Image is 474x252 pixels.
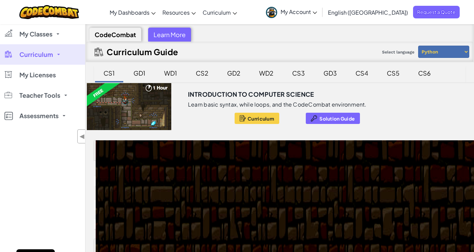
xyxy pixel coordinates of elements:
[94,210,370,219] a: 3b. Practice Level: Crawlways of Kithgard Two hallways, one solution. Timing is of the essence. S...
[19,113,59,119] span: Assessments
[379,47,417,57] span: Select language
[127,65,152,81] div: GD1
[159,3,199,21] a: Resources
[317,65,344,81] div: GD3
[107,47,178,57] h2: Curriculum Guide
[349,65,375,81] div: CS4
[162,9,190,16] span: Resources
[411,65,438,81] div: CS6
[285,65,312,81] div: CS3
[110,9,149,16] span: My Dashboards
[19,31,52,37] span: My Classes
[281,8,317,15] span: My Account
[148,28,191,42] div: Learn More
[94,176,370,186] a: 2. Level: Gems in the Deep Quickly collect the gems; you will need them. Show Code Logo See Code
[95,48,103,56] img: IconCurriculumGuide.svg
[19,5,79,19] img: CodeCombat logo
[413,6,460,18] a: Request a Quote
[319,116,355,121] span: Solution Guide
[94,186,370,200] a: 3. Level: Shadow Guard Evade the charging ogre to grab the gems and get to the other side safely....
[248,116,274,121] span: Curriculum
[203,9,231,16] span: Curriculum
[106,3,159,21] a: My Dashboards
[220,65,247,81] div: GD2
[188,89,314,99] h3: Introduction to Computer Science
[94,219,370,229] a: 4. Concept Challenge: Level: Careful Steps Basic movement commands. Show Code Logo See Code
[306,113,360,124] button: Solution Guide
[157,65,184,81] div: WD1
[189,65,215,81] div: CS2
[19,92,60,98] span: Teacher Tools
[199,3,240,21] a: Curriculum
[263,1,320,23] a: My Account
[266,7,277,18] img: avatar
[19,72,56,78] span: My Licenses
[325,3,411,21] a: English ([GEOGRAPHIC_DATA])
[79,131,85,141] span: ◀
[328,9,408,16] span: English ([GEOGRAPHIC_DATA])
[235,113,279,124] button: Curriculum
[89,28,141,42] div: CodeCombat
[97,65,122,81] div: CS1
[94,200,370,210] a: 3a. Practice Level: Kounter Kithwise Keep out of sight of the ogre patrol. Show Code Logo See Code
[380,65,406,81] div: CS5
[94,161,370,176] a: 1. Level: Dungeons of [GEOGRAPHIC_DATA] Grab the gem and escape the dungeon—but don’t run into an...
[188,101,367,108] p: Learn basic syntax, while loops, and the CodeCombat environment.
[252,65,280,81] div: WD2
[19,51,53,58] span: Curriculum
